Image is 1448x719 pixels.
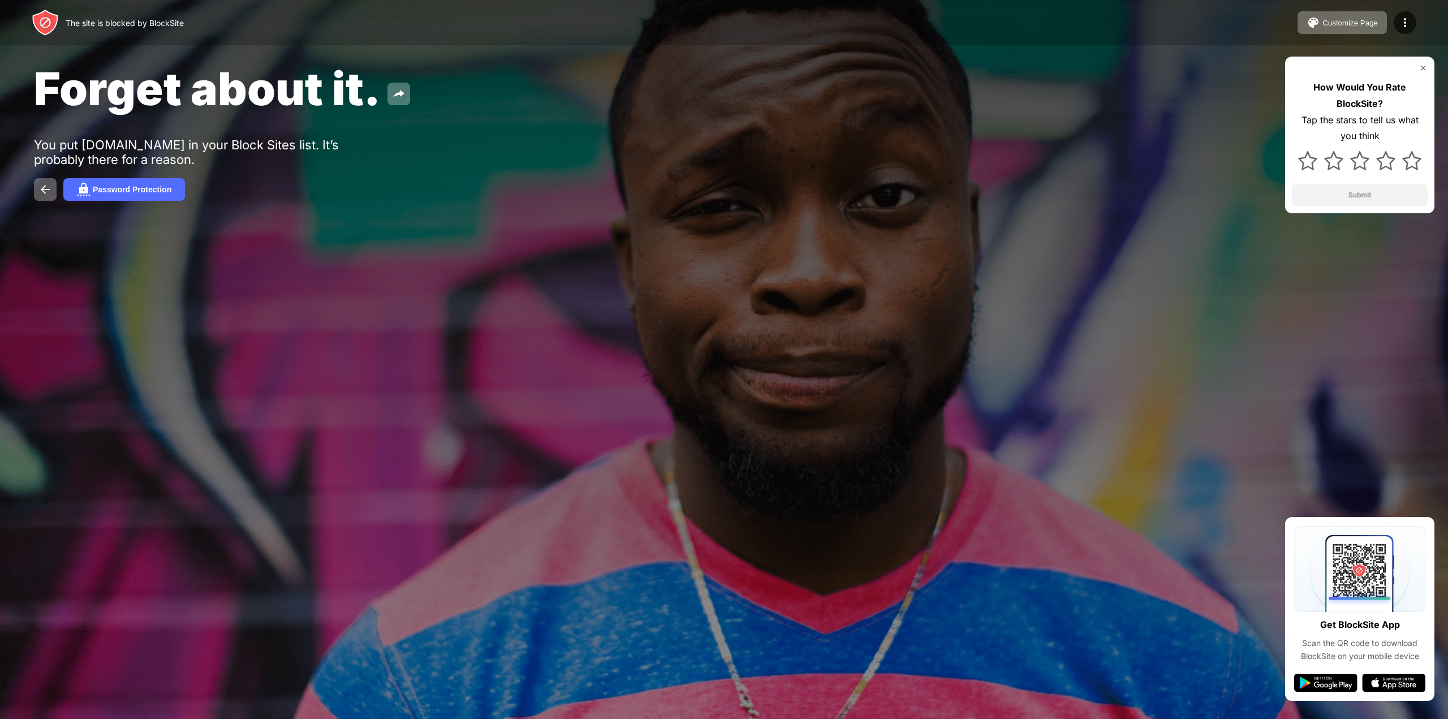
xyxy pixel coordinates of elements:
button: Password Protection [63,178,185,201]
div: Get BlockSite App [1320,617,1400,633]
img: star.svg [1324,151,1343,170]
img: google-play.svg [1294,674,1357,692]
div: The site is blocked by BlockSite [66,18,184,28]
div: Customize Page [1322,19,1378,27]
img: rate-us-close.svg [1419,63,1428,72]
div: Tap the stars to tell us what you think [1292,112,1428,145]
div: You put [DOMAIN_NAME] in your Block Sites list. It’s probably there for a reason. [34,137,383,167]
img: password.svg [77,183,90,196]
img: star.svg [1350,151,1369,170]
div: How Would You Rate BlockSite? [1292,79,1428,112]
img: header-logo.svg [32,9,59,36]
button: Submit [1292,184,1428,206]
span: Forget about it. [34,61,381,116]
button: Customize Page [1298,11,1387,34]
img: app-store.svg [1362,674,1425,692]
img: pallet.svg [1307,16,1320,29]
div: Password Protection [93,185,171,194]
img: share.svg [392,87,406,101]
img: star.svg [1376,151,1395,170]
img: back.svg [38,183,52,196]
img: star.svg [1298,151,1317,170]
img: star.svg [1402,151,1421,170]
div: Scan the QR code to download BlockSite on your mobile device [1294,637,1425,662]
img: qrcode.svg [1294,526,1425,612]
img: menu-icon.svg [1398,16,1412,29]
